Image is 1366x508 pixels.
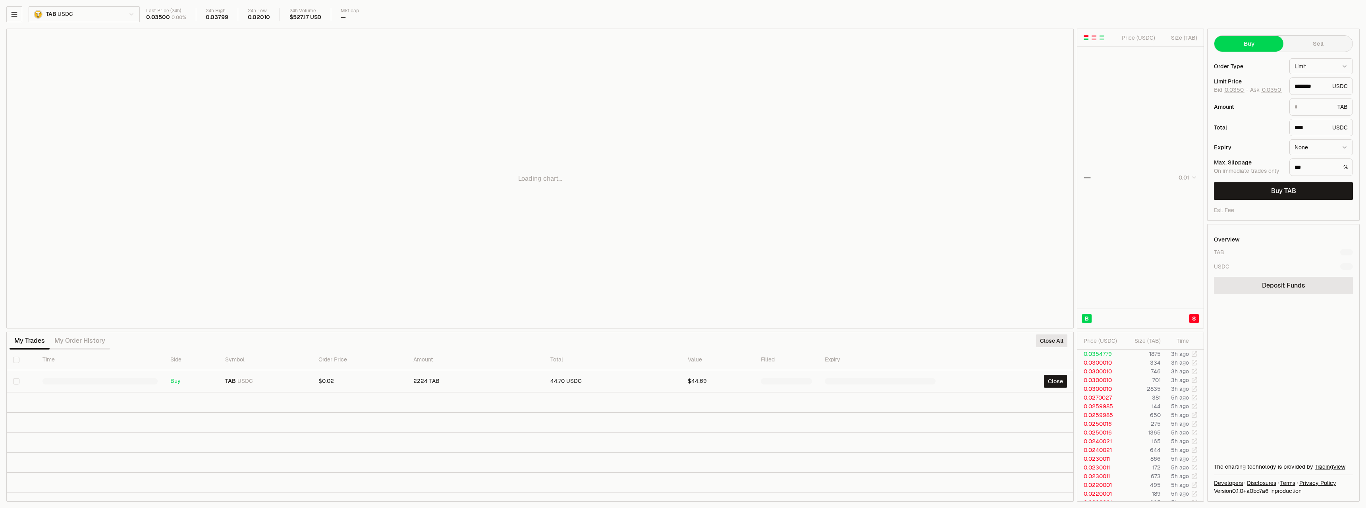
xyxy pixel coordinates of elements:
[1077,463,1123,472] td: 0.0230011
[1171,464,1189,471] time: 5h ago
[1171,385,1189,392] time: 3h ago
[1077,350,1123,358] td: 0.0354779
[1214,277,1353,294] a: Deposit Funds
[1299,479,1336,487] a: Privacy Policy
[1123,419,1161,428] td: 275
[312,350,407,370] th: Order Price
[1214,79,1283,84] div: Limit Price
[1289,119,1353,136] div: USDC
[1289,158,1353,176] div: %
[1123,428,1161,437] td: 1365
[1214,236,1240,243] div: Overview
[1171,473,1189,480] time: 5h ago
[1077,358,1123,367] td: 0.0300010
[1084,172,1091,183] div: —
[1214,206,1234,214] div: Est. Fee
[1123,472,1161,481] td: 673
[544,350,681,370] th: Total
[1084,337,1123,345] div: Price ( USDC )
[1171,481,1189,489] time: 5h ago
[1123,393,1161,402] td: 381
[1280,479,1295,487] a: Terms
[1171,394,1189,401] time: 5h ago
[1077,428,1123,437] td: 0.0250016
[50,333,110,349] button: My Order History
[1123,402,1161,411] td: 144
[1171,350,1189,357] time: 3h ago
[1099,35,1105,41] button: Show Buy Orders Only
[1044,375,1067,388] button: Close
[1214,487,1353,495] div: Version 0.1.0 + in production
[1283,36,1352,52] button: Sell
[1289,77,1353,95] div: USDC
[1171,455,1189,462] time: 5h ago
[1162,34,1197,42] div: Size ( TAB )
[225,378,236,385] span: TAB
[1250,87,1282,94] span: Ask
[1077,481,1123,489] td: 0.0220001
[1261,87,1282,93] button: 0.0350
[1077,472,1123,481] td: 0.0230011
[1214,36,1283,52] button: Buy
[1171,411,1189,419] time: 5h ago
[1077,367,1123,376] td: 0.0300010
[248,8,270,14] div: 24h Low
[550,378,675,385] div: 44.70 USDC
[1247,479,1276,487] a: Disclosures
[1123,384,1161,393] td: 2835
[1123,437,1161,446] td: 165
[754,350,818,370] th: Filled
[172,14,186,21] div: 0.00%
[1077,446,1123,454] td: 0.0240021
[1289,98,1353,116] div: TAB
[1214,248,1224,256] div: TAB
[1077,498,1123,507] td: 0.0220001
[237,378,253,385] span: USDC
[318,377,334,384] span: $0.02
[413,378,538,385] div: 2224 TAB
[1091,35,1097,41] button: Show Sell Orders Only
[206,14,228,21] div: 0.03799
[1120,34,1155,42] div: Price ( USDC )
[1171,490,1189,497] time: 5h ago
[146,8,186,14] div: Last Price (24h)
[13,357,19,363] button: Select all
[289,14,321,21] div: $527.17 USD
[1077,489,1123,498] td: 0.0220001
[1171,446,1189,454] time: 5h ago
[1289,139,1353,155] button: None
[681,350,754,370] th: Value
[1123,446,1161,454] td: 644
[146,14,170,21] div: 0.03500
[1171,420,1189,427] time: 5h ago
[1123,350,1161,358] td: 1875
[248,14,270,21] div: 0.02010
[1036,334,1067,347] button: Close All
[1289,58,1353,74] button: Limit
[219,350,312,370] th: Symbol
[1123,481,1161,489] td: 495
[407,350,544,370] th: Amount
[1246,487,1269,494] span: a0bd7a6211c143fcf5f7593b7403674c29460a2e
[1167,337,1189,345] div: Time
[1077,402,1123,411] td: 0.0259985
[1224,87,1244,93] button: 0.0350
[1077,454,1123,463] td: 0.0230011
[1214,160,1283,165] div: Max. Slippage
[1077,411,1123,419] td: 0.0259985
[1123,367,1161,376] td: 746
[1130,337,1161,345] div: Size ( TAB )
[1077,384,1123,393] td: 0.0300010
[1214,263,1229,270] div: USDC
[1123,376,1161,384] td: 701
[688,378,748,385] div: $44.69
[1123,463,1161,472] td: 172
[1171,377,1189,384] time: 3h ago
[1077,437,1123,446] td: 0.0240021
[1192,315,1196,323] span: S
[1171,403,1189,410] time: 5h ago
[1214,479,1243,487] a: Developers
[818,350,942,370] th: Expiry
[1077,419,1123,428] td: 0.0250016
[170,378,212,385] div: Buy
